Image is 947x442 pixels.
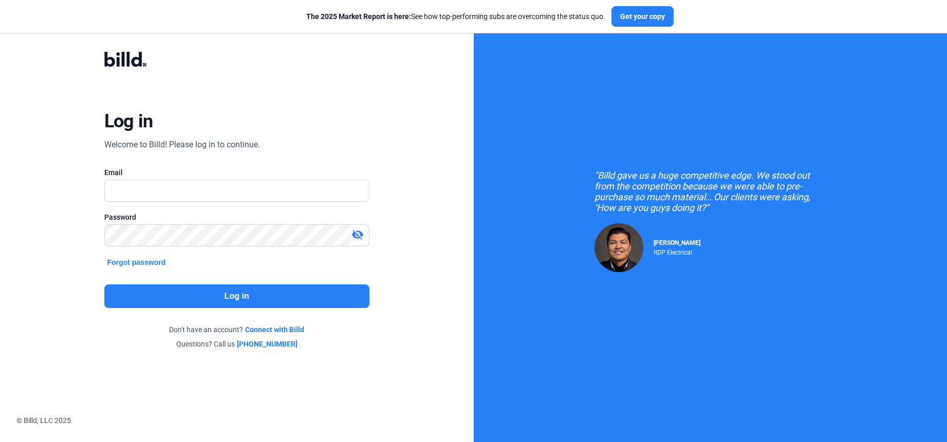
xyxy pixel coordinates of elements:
[654,246,700,256] div: RDP Electrical
[104,339,369,349] div: Questions? Call us
[104,212,369,222] div: Password
[104,284,369,308] button: Log in
[237,339,298,349] a: [PHONE_NUMBER]
[104,324,369,335] div: Don't have an account?
[104,167,369,178] div: Email
[306,12,411,21] span: The 2025 Market Report is here:
[595,223,643,272] img: Raul Pacheco
[104,110,153,132] div: Log in
[245,324,304,335] a: Connect with Billd
[611,6,674,27] button: Get your copy
[104,257,169,268] button: Forgot password
[306,11,605,22] div: See how top-performing subs are overcoming the status quo.
[654,239,700,246] span: [PERSON_NAME]
[351,228,364,241] mat-icon: visibility_off
[104,139,260,151] div: Welcome to Billd! Please log in to continue.
[595,170,826,213] div: "Billd gave us a huge competitive edge. We stood out from the competition because we were able to...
